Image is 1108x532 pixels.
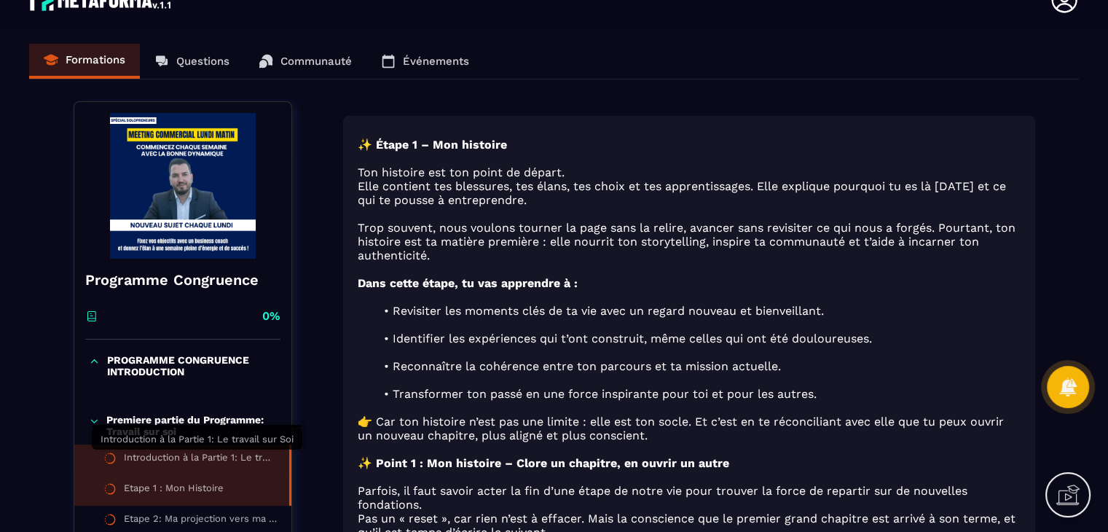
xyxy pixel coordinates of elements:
[392,304,823,318] span: Revisiter les moments clés de ta vie avec un regard nouveau et bienveillant.
[358,456,729,470] strong: ✨ Point 1 : Mon histoire – Clore un chapitre, en ouvrir un autre
[124,452,275,468] div: Introduction à la Partie 1: Le travail sur Soi
[358,276,578,290] strong: Dans cette étape, tu vas apprendre à :
[358,165,565,179] span: Ton histoire est ton point de départ.
[262,308,280,324] p: 0%
[358,179,1006,207] span: Elle contient tes blessures, tes élans, tes choix et tes apprentissages. Elle explique pourquoi t...
[392,359,780,373] span: Reconnaître la cohérence entre ton parcours et ta mission actuelle.
[358,415,1004,442] span: 👉 Car ton histoire n’est pas une limite : elle est ton socle. Et c’est en te réconciliant avec el...
[392,387,816,401] span: Transformer ton passé en une force inspirante pour toi et pour les autres.
[124,482,224,498] div: Etape 1 : Mon Histoire
[358,138,507,152] strong: ✨ Étape 1 – Mon histoire
[392,332,871,345] span: Identifier les expériences qui t’ont construit, même celles qui ont été douloureuses.
[107,354,277,378] p: PROGRAMME CONGRUENCE INTRODUCTION
[358,221,1015,262] span: Trop souvent, nous voulons tourner la page sans la relire, avancer sans revisiter ce qui nous a f...
[85,270,280,290] h4: Programme Congruence
[85,113,280,259] img: banner
[106,414,276,437] p: Premiere partie du Programme: Travail sur soi
[101,434,294,445] span: Introduction à la Partie 1: Le travail sur Soi
[124,513,277,529] div: Etape 2: Ma projection vers ma vie Idéale
[358,484,967,512] span: Parfois, il faut savoir acter la fin d’une étape de notre vie pour trouver la force de repartir s...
